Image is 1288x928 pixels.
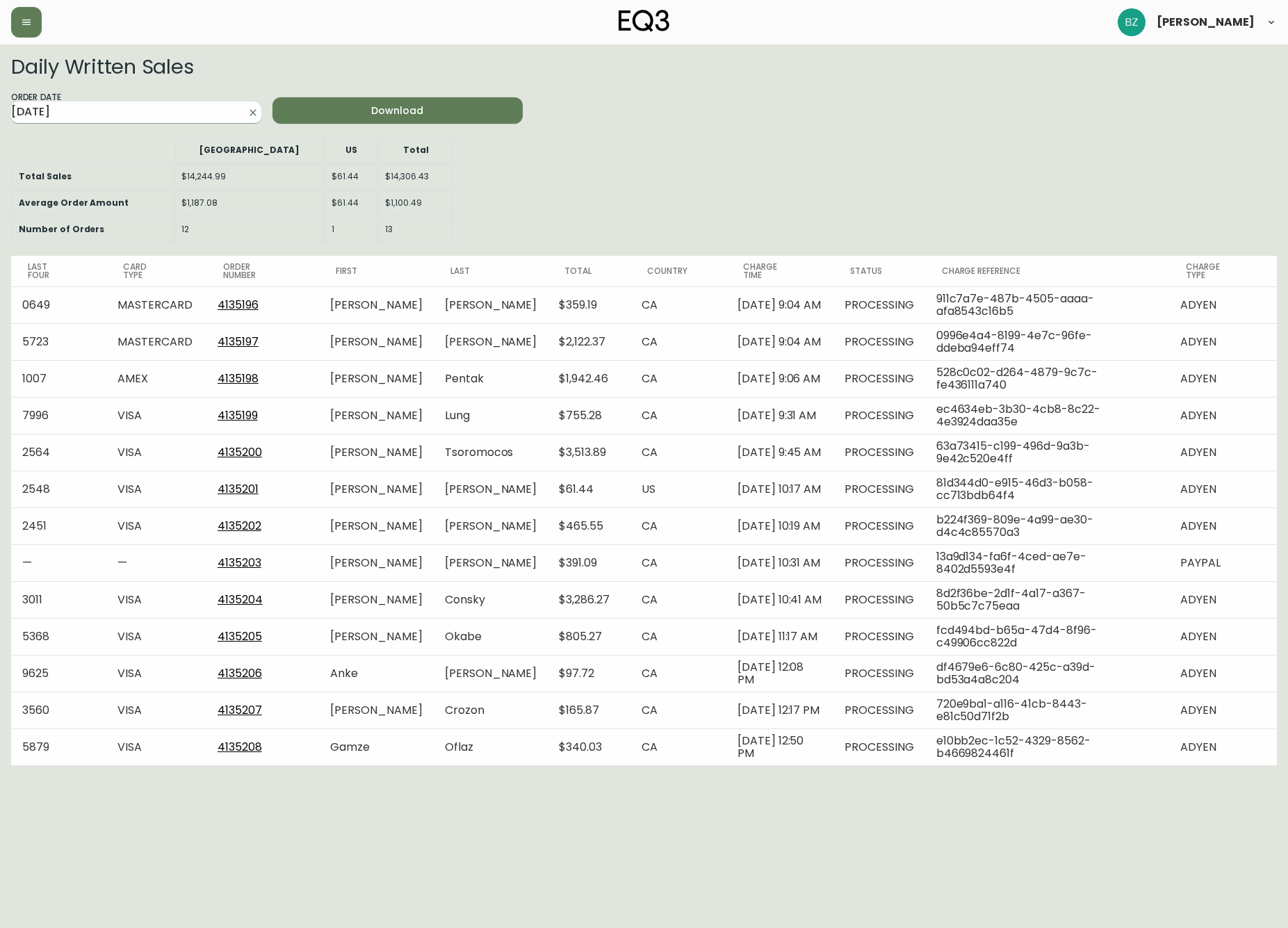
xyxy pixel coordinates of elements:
[11,286,106,323] td: 0649
[925,507,1169,544] td: b224f369-809e-4a99-ae30-d4c4c85570a3
[218,702,262,718] a: 4135207
[218,334,259,350] a: 4135197
[319,323,433,360] td: [PERSON_NAME]
[11,507,106,544] td: 2451
[319,544,433,581] td: [PERSON_NAME]
[1169,618,1277,655] td: ADYEN
[319,360,433,397] td: [PERSON_NAME]
[11,581,106,618] td: 3011
[548,397,630,434] td: $755.28
[630,471,726,507] td: US
[106,581,206,618] td: VISA
[434,471,548,507] td: [PERSON_NAME]
[925,434,1169,471] td: 63a73415-c199-496d-9a3b-9e42c520e4ff
[1169,581,1277,618] td: ADYEN
[833,507,925,544] td: PROCESSING
[106,256,206,286] th: Card Type
[218,481,259,497] a: 4135201
[106,655,206,692] td: VISA
[726,286,833,323] td: [DATE] 9:04 AM
[434,618,548,655] td: Okabe
[379,138,453,163] th: Total
[319,434,433,471] td: [PERSON_NAME]
[548,544,630,581] td: $391.09
[434,286,548,323] td: [PERSON_NAME]
[272,97,523,124] button: Download
[218,555,261,571] a: 4135203
[1169,323,1277,360] td: ADYEN
[833,471,925,507] td: PROCESSING
[726,692,833,728] td: [DATE] 12:17 PM
[726,323,833,360] td: [DATE] 9:04 AM
[726,360,833,397] td: [DATE] 9:06 AM
[548,360,630,397] td: $1,942.46
[434,507,548,544] td: [PERSON_NAME]
[1169,655,1277,692] td: ADYEN
[218,739,262,755] a: 4135208
[726,471,833,507] td: [DATE] 10:17 AM
[630,286,726,323] td: CA
[434,655,548,692] td: [PERSON_NAME]
[833,434,925,471] td: PROCESSING
[106,692,206,728] td: VISA
[1118,8,1146,36] img: 603957c962080f772e6770b96f84fb5c
[548,471,630,507] td: $61.44
[325,217,377,242] td: 1
[726,655,833,692] td: [DATE] 12:08 PM
[1169,471,1277,507] td: ADYEN
[1169,692,1277,728] td: ADYEN
[833,360,925,397] td: PROCESSING
[106,471,206,507] td: VISA
[619,10,670,32] img: logo
[434,544,548,581] td: [PERSON_NAME]
[106,544,206,581] td: —
[548,507,630,544] td: $465.55
[325,138,377,163] th: US
[548,581,630,618] td: $3,286.27
[319,286,433,323] td: [PERSON_NAME]
[434,581,548,618] td: Consky
[726,581,833,618] td: [DATE] 10:41 AM
[1169,728,1277,765] td: ADYEN
[11,471,106,507] td: 2548
[218,444,262,460] a: 4135200
[218,407,258,423] a: 4135199
[630,728,726,765] td: CA
[218,628,262,644] a: 4135205
[19,197,129,209] b: Average Order Amount
[630,544,726,581] td: CA
[630,323,726,360] td: CA
[11,434,106,471] td: 2564
[630,397,726,434] td: CA
[319,507,433,544] td: [PERSON_NAME]
[218,518,261,534] a: 4135202
[106,360,206,397] td: AMEX
[11,323,106,360] td: 5723
[1169,507,1277,544] td: ADYEN
[925,618,1169,655] td: fcd494bd-b65a-47d4-8f96-c49906cc822d
[434,728,548,765] td: Oflaz
[379,164,453,189] td: $14,306.43
[1169,286,1277,323] td: ADYEN
[325,190,377,215] td: $61.44
[1169,397,1277,434] td: ADYEN
[548,286,630,323] td: $359.19
[218,297,259,313] a: 4135196
[175,164,324,189] td: $14,244.99
[218,592,263,608] a: 4135204
[925,360,1169,397] td: 528c0c02-d264-4879-9c7c-fe436111a740
[434,397,548,434] td: Lung
[833,323,925,360] td: PROCESSING
[630,507,726,544] td: CA
[106,323,206,360] td: MASTERCARD
[1169,256,1277,286] th: Charge Type
[434,360,548,397] td: Pentak
[925,728,1169,765] td: e10bb2ec-1c52-4329-8562-b4669824461f
[319,256,433,286] th: First
[548,692,630,728] td: $165.87
[284,102,512,120] span: Download
[925,397,1169,434] td: ec4634eb-3b30-4cb8-8c22-4e3924daa35e
[548,256,630,286] th: Total
[434,323,548,360] td: [PERSON_NAME]
[319,618,433,655] td: [PERSON_NAME]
